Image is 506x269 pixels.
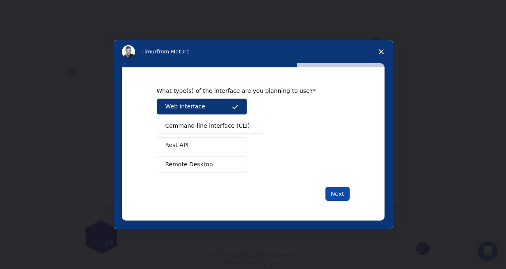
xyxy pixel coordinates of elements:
[17,6,46,13] span: Suporte
[157,48,190,55] span: from Mat3ra
[370,40,393,63] span: Close survey
[157,99,247,115] button: Web interface
[142,48,157,55] span: Timur
[157,137,247,153] button: Rest API
[157,156,247,172] button: Remote Desktop
[165,102,205,111] span: Web interface
[325,187,350,201] button: Next
[122,45,135,58] img: Profile image for Timur
[165,141,189,149] span: Rest API
[157,87,337,94] div: What type(s) of the interface are you planning to use?
[157,118,265,134] button: Command-line interface (CLI)
[165,160,213,169] span: Remote Desktop
[165,122,250,130] span: Command-line interface (CLI)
